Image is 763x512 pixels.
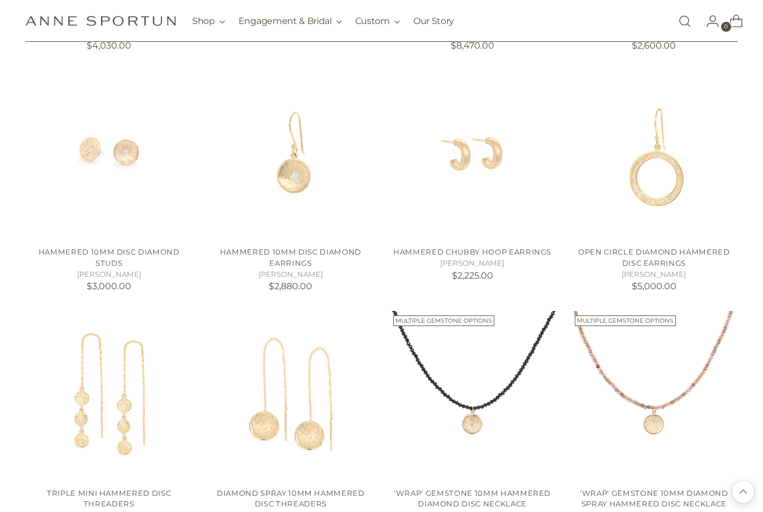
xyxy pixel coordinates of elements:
a: Go to the account page [697,10,719,32]
span: $2,225.00 [452,271,493,281]
span: $2,600.00 [632,41,676,51]
h5: [PERSON_NAME] [389,259,556,270]
a: Open Circle Diamond Hammered Disc Earrings [570,71,738,238]
span: $3,000.00 [87,281,131,292]
a: Hammered Chubby Hoop Earrings [393,248,551,257]
a: Anne Sportun Fine Jewellery [25,16,176,26]
a: Hammered 10mm Disc Diamond Earrings [207,71,374,238]
a: Hammered 10mm Disc Diamond Studs [39,248,180,268]
a: Open search modal [674,10,696,32]
a: 'Wrap' Gemstone 10mm Hammered Diamond Disc Necklace [394,489,551,509]
h5: [PERSON_NAME] [207,270,374,281]
span: $2,880.00 [269,281,312,292]
button: Shop [192,9,225,34]
a: 'Wrap' Gemstone 10mm Hammered Diamond Disc Necklace [389,312,556,479]
a: Our Story [413,9,454,34]
button: Engagement & Bridal [239,9,342,34]
a: Open cart modal [721,10,743,32]
button: Back to top [732,481,754,503]
span: $5,000.00 [632,281,676,292]
h5: [PERSON_NAME] [25,270,193,281]
a: 'Wrap' Gemstone 10mm Diamond Spray Hammered Disc Necklace [570,312,738,479]
button: Custom [355,9,400,34]
a: Triple Mini Hammered Disc Threaders [25,312,193,479]
span: $8,470.00 [451,41,494,51]
span: 0 [721,22,731,32]
span: $4,030.00 [87,41,131,51]
a: 'Wrap' Gemstone 10mm Diamond Spray Hammered Disc Necklace [580,489,728,509]
a: Hammered Chubby Hoop Earrings [389,71,556,238]
a: Triple Mini Hammered Disc Threaders [47,489,171,509]
a: Open Circle Diamond Hammered Disc Earrings [578,248,729,268]
a: Hammered 10mm Disc Diamond Earrings [220,248,361,268]
a: Diamond Spray 10mm Hammered Disc Threaders [217,489,365,509]
a: Diamond Spray 10mm Hammered Disc Threaders [207,312,374,479]
h5: [PERSON_NAME] [570,270,738,281]
a: Hammered 10mm Disc Diamond Studs [25,71,193,238]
